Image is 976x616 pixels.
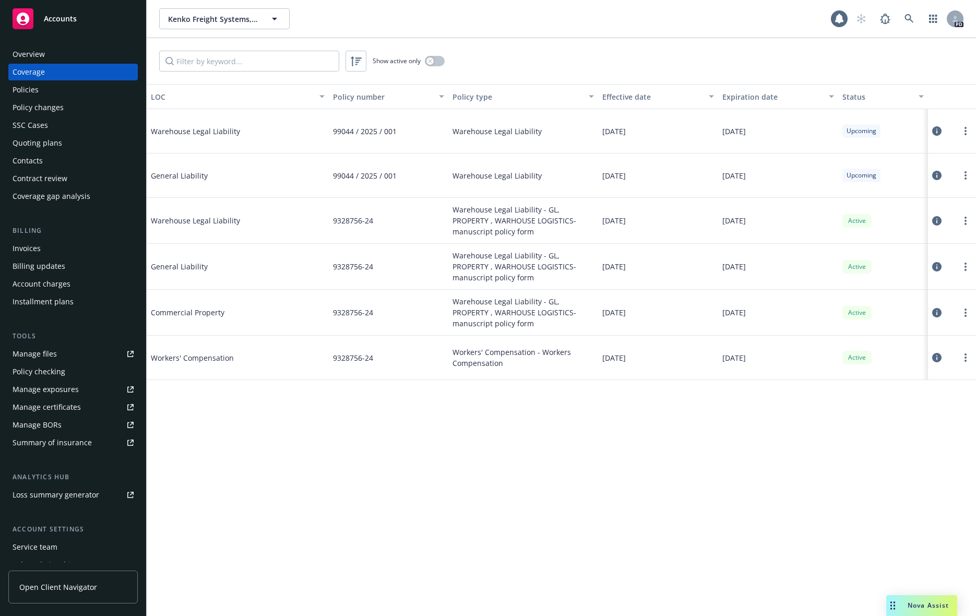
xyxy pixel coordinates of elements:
a: Coverage gap analysis [8,188,138,205]
div: Policies [13,81,39,98]
span: Warehouse Legal Liability [151,126,307,137]
span: Warehouse Legal Liability [453,170,542,181]
span: Open Client Navigator [19,582,97,593]
span: Active [847,262,867,271]
div: Manage exposures [13,381,79,398]
button: Expiration date [718,84,838,109]
div: Billing [8,226,138,236]
div: Drag to move [886,595,899,616]
div: Overview [13,46,45,63]
span: [DATE] [722,126,746,137]
span: Warehouse Legal Liability - GL, PROPERTY , WARHOUSE LOGISTICS- manuscript policy form [453,204,594,237]
button: Policy number [329,84,448,109]
a: Manage exposures [8,381,138,398]
span: [DATE] [602,307,626,318]
a: more [959,125,972,137]
span: [DATE] [722,261,746,272]
div: Analytics hub [8,472,138,482]
a: Overview [8,46,138,63]
span: 9328756-24 [333,352,373,363]
div: Sales relationships [13,556,79,573]
span: [DATE] [602,170,626,181]
a: Manage BORs [8,417,138,433]
a: Invoices [8,240,138,257]
a: Policy checking [8,363,138,380]
div: Contacts [13,152,43,169]
span: 99044 / 2025 / 001 [333,126,397,137]
span: Nova Assist [908,601,949,610]
a: more [959,215,972,227]
div: Service team [13,539,57,555]
div: Account settings [8,524,138,535]
span: General Liability [151,261,307,272]
span: Workers' Compensation [151,352,307,363]
div: LOC [151,91,313,102]
div: Loss summary generator [13,487,99,503]
div: Account charges [13,276,70,292]
div: Effective date [602,91,703,102]
a: Manage files [8,346,138,362]
div: Quoting plans [13,135,62,151]
span: [DATE] [602,126,626,137]
div: Policy checking [13,363,65,380]
a: more [959,351,972,364]
a: Accounts [8,4,138,33]
div: Contract review [13,170,67,187]
span: [DATE] [722,215,746,226]
div: Coverage gap analysis [13,188,90,205]
div: Manage BORs [13,417,62,433]
button: Policy type [448,84,598,109]
button: Kenko Freight Systems, Inc. [159,8,290,29]
div: Policy changes [13,99,64,116]
a: Service team [8,539,138,555]
a: more [959,169,972,182]
span: [DATE] [602,215,626,226]
span: Active [847,353,867,362]
span: [DATE] [722,352,746,363]
a: more [959,260,972,273]
span: [DATE] [722,170,746,181]
a: Search [899,8,920,29]
a: Account charges [8,276,138,292]
div: Manage files [13,346,57,362]
a: Start snowing [851,8,872,29]
span: Upcoming [847,126,876,136]
div: Manage certificates [13,399,81,416]
span: Active [847,216,867,226]
button: Nova Assist [886,595,957,616]
span: [DATE] [602,261,626,272]
a: Quoting plans [8,135,138,151]
input: Filter by keyword... [159,51,339,72]
span: Accounts [44,15,77,23]
button: Effective date [598,84,718,109]
div: SSC Cases [13,117,48,134]
a: Switch app [923,8,944,29]
a: Coverage [8,64,138,80]
span: General Liability [151,170,307,181]
span: Workers' Compensation - Workers Compensation [453,347,594,369]
div: Invoices [13,240,41,257]
span: Upcoming [847,171,876,180]
span: 9328756-24 [333,215,373,226]
button: LOC [147,84,329,109]
div: Installment plans [13,293,74,310]
span: Warehouse Legal Liability [151,215,307,226]
div: Coverage [13,64,45,80]
span: 9328756-24 [333,261,373,272]
a: Manage certificates [8,399,138,416]
a: SSC Cases [8,117,138,134]
span: 9328756-24 [333,307,373,318]
a: Summary of insurance [8,434,138,451]
a: Sales relationships [8,556,138,573]
a: Loss summary generator [8,487,138,503]
a: Contract review [8,170,138,187]
a: Policies [8,81,138,98]
span: [DATE] [602,352,626,363]
span: Kenko Freight Systems, Inc. [168,14,258,25]
div: Expiration date [722,91,823,102]
span: Active [847,308,867,317]
span: 99044 / 2025 / 001 [333,170,397,181]
div: Summary of insurance [13,434,92,451]
div: Billing updates [13,258,65,275]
